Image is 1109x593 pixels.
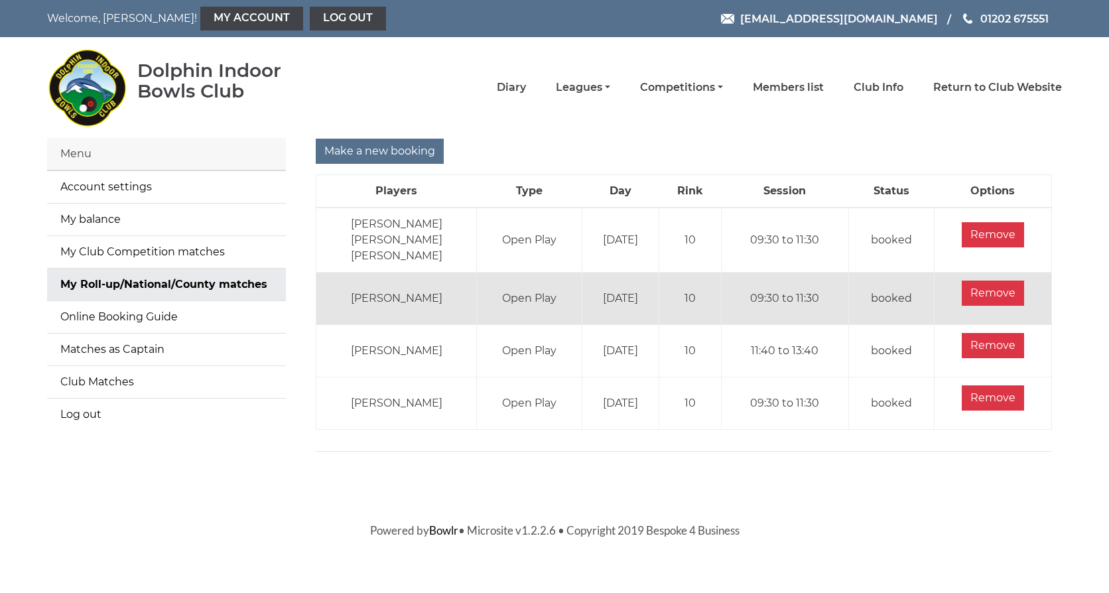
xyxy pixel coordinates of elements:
[47,171,286,203] a: Account settings
[47,269,286,300] a: My Roll-up/National/County matches
[721,325,848,377] td: 11:40 to 13:40
[740,12,938,25] span: [EMAIL_ADDRESS][DOMAIN_NAME]
[47,236,286,268] a: My Club Competition matches
[370,523,740,537] span: Powered by • Microsite v1.2.2.6 • Copyright 2019 Bespoke 4 Business
[47,41,127,134] img: Dolphin Indoor Bowls Club
[961,11,1049,27] a: Phone us 01202 675551
[721,273,848,325] td: 09:30 to 11:30
[582,175,659,208] th: Day
[477,325,582,377] td: Open Play
[316,175,477,208] th: Players
[47,138,286,170] div: Menu
[721,208,848,273] td: 09:30 to 11:30
[556,80,610,95] a: Leagues
[848,208,934,273] td: booked
[848,377,934,430] td: booked
[47,399,286,430] a: Log out
[721,11,938,27] a: Email [EMAIL_ADDRESS][DOMAIN_NAME]
[310,7,386,31] a: Log out
[980,12,1049,25] span: 01202 675551
[659,175,722,208] th: Rink
[659,377,722,430] td: 10
[659,208,722,273] td: 10
[582,325,659,377] td: [DATE]
[848,175,934,208] th: Status
[963,13,972,24] img: Phone us
[316,377,477,430] td: [PERSON_NAME]
[316,139,444,164] input: Make a new booking
[497,80,526,95] a: Diary
[477,175,582,208] th: Type
[962,281,1024,306] input: Remove
[200,7,303,31] a: My Account
[640,80,723,95] a: Competitions
[659,325,722,377] td: 10
[47,366,286,398] a: Club Matches
[935,175,1052,208] th: Options
[659,273,722,325] td: 10
[47,301,286,333] a: Online Booking Guide
[582,208,659,273] td: [DATE]
[933,80,1062,95] a: Return to Club Website
[316,208,477,273] td: [PERSON_NAME] [PERSON_NAME] [PERSON_NAME]
[848,273,934,325] td: booked
[477,273,582,325] td: Open Play
[316,325,477,377] td: [PERSON_NAME]
[137,60,324,101] div: Dolphin Indoor Bowls Club
[582,377,659,430] td: [DATE]
[721,175,848,208] th: Session
[721,14,734,24] img: Email
[753,80,824,95] a: Members list
[477,377,582,430] td: Open Play
[47,204,286,235] a: My balance
[47,7,458,31] nav: Welcome, [PERSON_NAME]!
[429,523,458,537] a: Bowlr
[962,333,1024,358] input: Remove
[316,273,477,325] td: [PERSON_NAME]
[721,377,848,430] td: 09:30 to 11:30
[854,80,903,95] a: Club Info
[47,334,286,365] a: Matches as Captain
[582,273,659,325] td: [DATE]
[848,325,934,377] td: booked
[962,385,1024,411] input: Remove
[962,222,1024,247] input: Remove
[477,208,582,273] td: Open Play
